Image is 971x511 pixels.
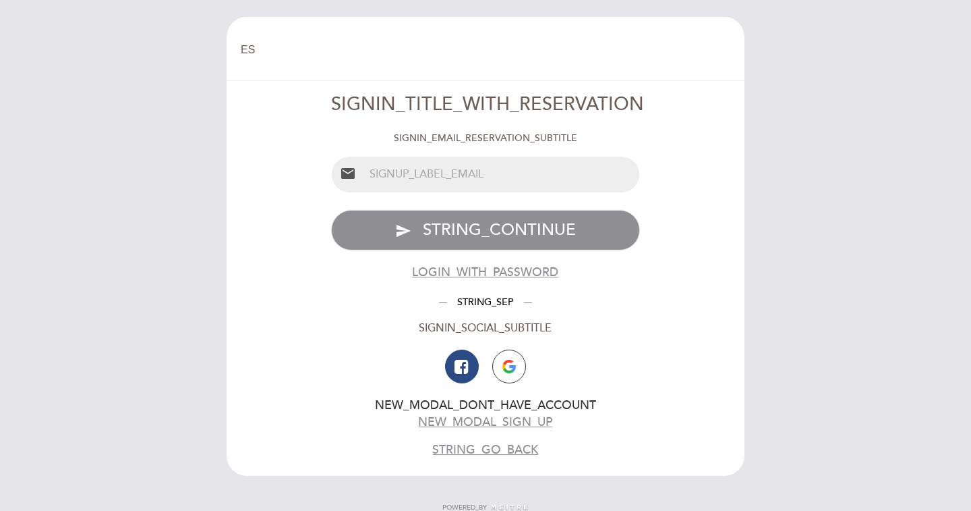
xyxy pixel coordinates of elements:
[375,398,596,412] span: NEW_MODAL_DONT_HAVE_ACCOUNT
[418,414,552,431] button: NEW_MODAL_SIGN_UP
[502,360,516,373] img: icon-google.png
[331,92,641,118] div: SIGNIN_TITLE_WITH_RESERVATION
[412,264,558,281] button: LOGIN_WITH_PASSWORD
[331,132,641,145] div: SIGNIN_EMAIL_RESERVATION_SUBTITLE
[423,220,576,240] span: STRING_CONTINUE
[364,157,640,192] input: SIGNUP_LABEL_EMAIL
[331,321,641,336] div: SIGNIN_SOCIAL_SUBTITLE
[395,223,411,239] i: send
[432,441,538,458] button: STRING_GO_BACK
[331,210,641,250] button: send STRING_CONTINUE
[340,165,356,182] i: email
[490,504,529,511] img: MEITRE
[447,296,524,308] span: STRING_SEP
